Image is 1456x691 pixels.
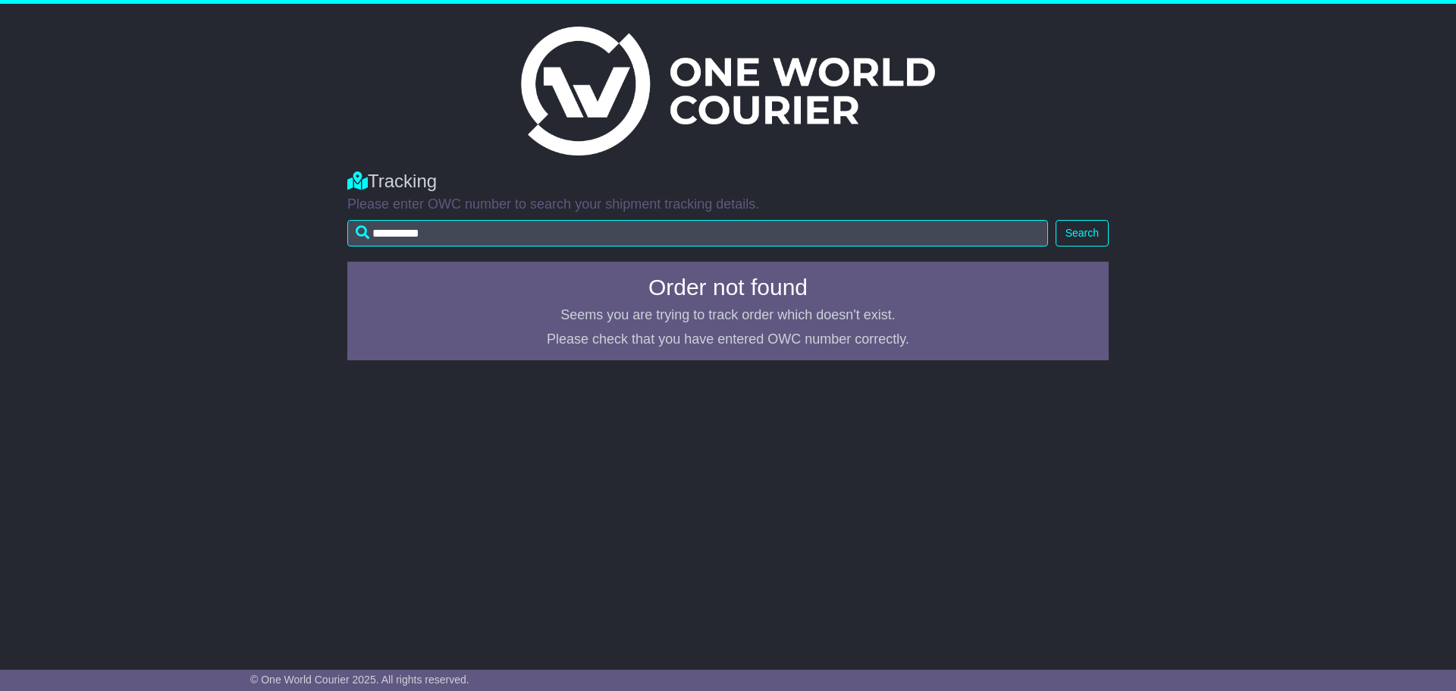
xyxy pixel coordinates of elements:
[347,171,1109,193] div: Tracking
[356,307,1100,324] p: Seems you are trying to track order which doesn't exist.
[1056,220,1109,247] button: Search
[521,27,935,155] img: Light
[356,275,1100,300] h4: Order not found
[347,196,1109,213] p: Please enter OWC number to search your shipment tracking details.
[356,331,1100,348] p: Please check that you have entered OWC number correctly.
[250,674,469,686] span: © One World Courier 2025. All rights reserved.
